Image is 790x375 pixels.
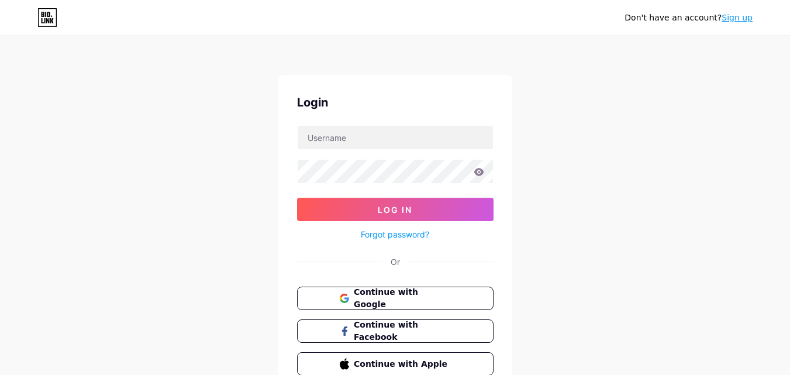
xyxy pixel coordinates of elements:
[625,12,753,24] div: Don't have an account?
[354,358,450,370] span: Continue with Apple
[378,205,412,215] span: Log In
[361,228,429,240] a: Forgot password?
[298,126,493,149] input: Username
[297,287,494,310] button: Continue with Google
[297,94,494,111] div: Login
[297,319,494,343] button: Continue with Facebook
[354,286,450,311] span: Continue with Google
[354,319,450,343] span: Continue with Facebook
[391,256,400,268] div: Or
[297,198,494,221] button: Log In
[722,13,753,22] a: Sign up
